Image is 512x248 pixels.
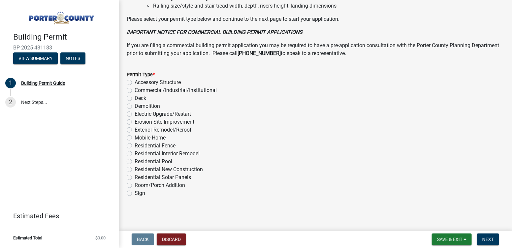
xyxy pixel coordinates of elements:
[13,236,42,240] span: Estimated Total
[13,52,58,64] button: View Summary
[135,142,176,150] label: Residential Fence
[157,233,186,245] button: Discard
[135,110,191,118] label: Electric Upgrade/Restart
[60,52,85,64] button: Notes
[127,42,504,57] p: If you are filing a commercial building permit application you may be required to have a pre-appl...
[5,97,16,108] div: 2
[132,233,154,245] button: Back
[135,118,194,126] label: Erosion Site Improvement
[477,233,499,245] button: Next
[60,56,85,61] wm-modal-confirm: Notes
[95,236,106,240] span: $0.00
[135,126,192,134] label: Exterior Remodel/Reroof
[127,73,155,77] label: Permit Type
[135,134,166,142] label: Mobile Home
[127,29,303,35] strong: IMPORTANT NOTICE FOR COMMERCIAL BUILDING PERMIT APPLICATIONS
[437,237,463,242] span: Save & Exit
[5,78,16,88] div: 1
[13,45,106,51] span: BP-2025-481183
[13,56,58,61] wm-modal-confirm: Summary
[13,32,113,42] h4: Building Permit
[137,237,149,242] span: Back
[13,7,108,25] img: Porter County, Indiana
[5,209,108,223] a: Estimated Fees
[432,233,472,245] button: Save & Exit
[238,50,281,56] strong: [PHONE_NUMBER]
[135,86,217,94] label: Commercial/Industrial/Institutional
[127,15,504,23] p: Please select your permit type below and continue to the next page to start your application.
[135,166,203,173] label: Residential New Construction
[135,150,200,158] label: Residential Interior Remodel
[135,78,181,86] label: Accessory Structure
[153,2,504,10] li: Railing size/style and stair tread width, depth, risers height, landing dimensions
[135,102,160,110] label: Demolition
[482,237,494,242] span: Next
[135,173,191,181] label: Residential Solar Panels
[21,81,65,85] div: Building Permit Guide
[135,181,185,189] label: Room/Porch Addition
[135,158,172,166] label: Residential Pool
[135,94,146,102] label: Deck
[135,189,145,197] label: Sign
